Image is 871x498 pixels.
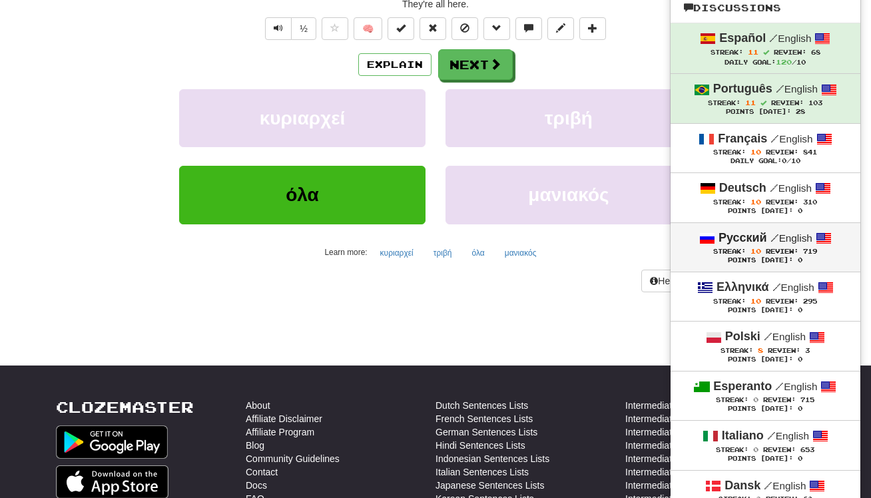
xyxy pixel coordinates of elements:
button: Next [438,49,513,80]
span: Review: [771,99,804,107]
div: Points [DATE]: 0 [684,256,847,265]
button: κυριαρχεί [373,243,421,263]
span: 68 [811,49,820,56]
div: Points [DATE]: 0 [684,405,847,413]
span: 10 [750,297,761,305]
a: Intermediate Croatian Resources [625,399,762,412]
span: Streak: [716,396,748,403]
span: 0 [753,445,758,453]
div: Points [DATE]: 28 [684,108,847,117]
a: Español /English Streak: 11 Review: 68 Daily Goal:120/10 [671,23,860,73]
button: Reset to 0% Mastered (alt+r) [420,17,446,40]
strong: Русский [719,231,767,244]
span: Streak: [713,148,746,156]
a: Français /English Streak: 10 Review: 841 Daily Goal:0/10 [671,124,860,172]
a: Deutsch /English Streak: 10 Review: 310 Points [DATE]: 0 [671,173,860,222]
span: / [775,380,784,392]
span: Review: [774,49,806,56]
a: Affiliate Program [246,425,314,439]
span: / [772,281,781,293]
small: English [764,480,806,491]
span: Streak includes today. [760,100,766,106]
span: Streak includes today. [763,49,769,55]
a: Русский /English Streak: 10 Review: 719 Points [DATE]: 0 [671,223,860,272]
strong: Español [719,31,766,45]
a: French Sentences Lists [435,412,533,425]
a: Polski /English Streak: 8 Review: 3 Points [DATE]: 0 [671,322,860,370]
button: Edit sentence (alt+d) [547,17,574,40]
div: Points [DATE]: 0 [684,455,847,463]
a: Intermediate Dutch Resources [625,412,751,425]
a: Intermediate German Resources [625,439,760,452]
button: όλα [465,243,492,263]
span: / [764,479,772,491]
small: English [772,282,814,293]
button: Grammar (alt+g) [483,17,510,40]
button: μανιακός [497,243,544,263]
span: Review: [763,446,796,453]
span: μανιακός [528,184,609,205]
span: 0 [753,395,758,403]
span: 715 [800,396,814,403]
span: / [769,32,778,44]
span: / [770,182,778,194]
span: / [770,132,779,144]
span: / [776,83,784,95]
strong: Dansk [725,479,760,492]
button: Ignore sentence (alt+i) [451,17,478,40]
button: 🧠 [354,17,382,40]
a: Indonesian Sentences Lists [435,452,549,465]
a: Community Guidelines [246,452,340,465]
button: τριβή [445,89,692,147]
a: Japanese Sentences Lists [435,479,544,492]
div: Daily Goal: /10 [684,57,847,67]
span: 11 [748,48,758,56]
button: τριβή [426,243,459,263]
div: Points [DATE]: 0 [684,207,847,216]
span: Review: [768,347,800,354]
a: Italian Sentences Lists [435,465,529,479]
span: 120 [776,58,792,66]
button: ½ [291,17,316,40]
span: Streak: [711,49,743,56]
button: Favorite sentence (alt+f) [322,17,348,40]
span: 295 [803,298,817,305]
span: Streak: [713,198,746,206]
span: 0 [782,157,786,164]
a: German Sentences Lists [435,425,537,439]
img: Get it on Google Play [56,425,168,459]
strong: Deutsch [719,181,766,194]
span: 10 [750,148,761,156]
button: Help! [641,270,689,292]
button: κυριαρχεί [179,89,426,147]
button: Play sentence audio (ctl+space) [265,17,292,40]
span: 719 [803,248,817,255]
span: / [770,232,779,244]
div: Points [DATE]: 0 [684,306,847,315]
div: Daily Goal: /10 [684,157,847,166]
small: English [770,182,812,194]
small: English [770,133,812,144]
span: 653 [800,446,814,453]
span: Review: [763,396,796,403]
a: Intermediate Italian Resources [625,465,752,479]
strong: Italiano [722,429,764,442]
a: Intermediate French Resources [625,425,756,439]
a: Dutch Sentences Lists [435,399,528,412]
strong: Français [718,132,767,145]
button: μανιακός [445,166,692,224]
span: 10 [750,198,761,206]
button: Discuss sentence (alt+u) [515,17,542,40]
a: Blog [246,439,264,452]
a: Intermediate Hindi Resources [625,452,748,465]
span: Review: [766,298,798,305]
span: 3 [805,347,810,354]
a: Affiliate Disclaimer [246,412,322,425]
small: Learn more: [324,248,367,257]
a: Contact [246,465,278,479]
span: Streak: [713,248,746,255]
small: English [770,232,812,244]
a: Italiano /English Streak: 0 Review: 653 Points [DATE]: 0 [671,421,860,469]
span: Streak: [721,347,753,354]
span: Review: [766,198,798,206]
